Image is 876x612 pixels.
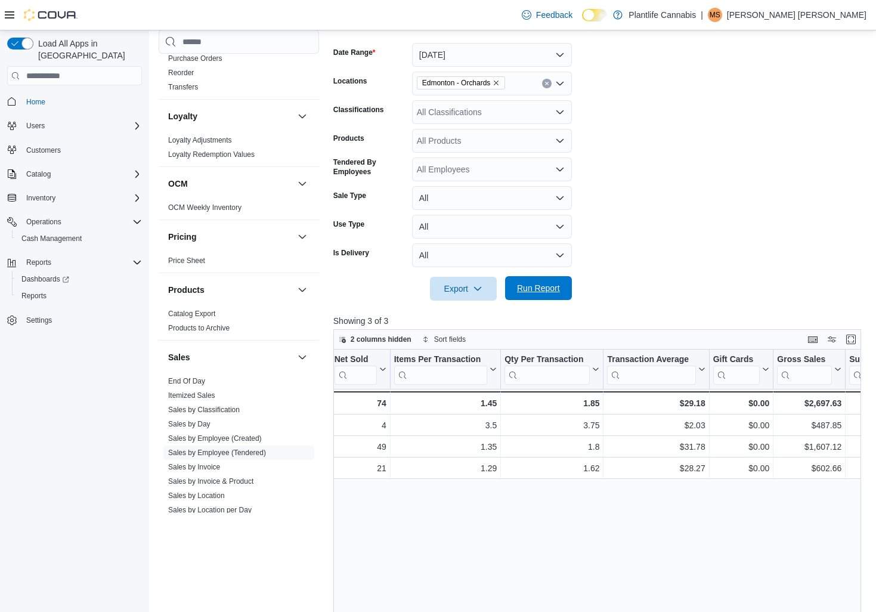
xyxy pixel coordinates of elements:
[536,9,572,21] span: Feedback
[333,191,366,200] label: Sale Type
[333,48,376,57] label: Date Range
[2,214,147,230] button: Operations
[168,178,188,190] h3: OCM
[168,377,205,385] a: End Of Day
[333,248,369,258] label: Is Delivery
[168,406,240,414] a: Sales by Classification
[555,136,565,146] button: Open list of options
[168,391,215,400] a: Itemized Sales
[607,354,695,385] div: Transaction Average
[21,215,142,229] span: Operations
[168,309,215,319] span: Catalog Export
[555,79,565,88] button: Open list of options
[394,354,487,385] div: Items Per Transaction
[168,256,205,265] span: Price Sheet
[351,335,411,344] span: 2 columns hidden
[168,69,194,77] a: Reorder
[168,491,225,500] span: Sales by Location
[412,43,572,67] button: [DATE]
[333,220,364,229] label: Use Type
[21,215,66,229] button: Operations
[713,461,769,475] div: $0.00
[335,440,386,454] div: 49
[493,79,500,86] button: Remove Edmonton - Orchards from selection in this group
[437,277,490,301] span: Export
[26,217,61,227] span: Operations
[844,332,858,347] button: Enter fullscreen
[582,21,583,22] span: Dark Mode
[777,354,832,366] div: Gross Sales
[708,8,722,22] div: Melissa Sue Smith
[607,396,705,410] div: $29.18
[33,38,142,61] span: Load All Apps in [GEOGRAPHIC_DATA]
[701,8,703,22] p: |
[168,110,293,122] button: Loyalty
[335,418,386,432] div: 4
[334,354,376,385] div: Net Sold
[825,332,839,347] button: Display options
[555,107,565,117] button: Open list of options
[21,191,142,205] span: Inventory
[333,315,866,327] p: Showing 3 of 3
[2,141,147,159] button: Customers
[607,354,695,366] div: Transaction Average
[168,82,198,92] span: Transfers
[2,118,147,134] button: Users
[21,167,142,181] span: Catalog
[2,254,147,271] button: Reports
[713,354,760,366] div: Gift Cards
[26,316,52,325] span: Settings
[21,119,49,133] button: Users
[394,354,497,385] button: Items Per Transaction
[26,193,55,203] span: Inventory
[607,418,705,432] div: $2.03
[335,461,386,475] div: 21
[777,396,841,410] div: $2,697.63
[168,420,211,428] a: Sales by Day
[394,354,487,366] div: Items Per Transaction
[168,256,205,265] a: Price Sheet
[295,350,309,364] button: Sales
[555,165,565,174] button: Open list of options
[168,434,262,443] span: Sales by Employee (Created)
[168,505,252,515] span: Sales by Location per Day
[412,215,572,239] button: All
[17,272,142,286] span: Dashboards
[334,396,386,410] div: 74
[777,418,841,432] div: $487.85
[422,77,491,89] span: Edmonton - Orchards
[430,277,497,301] button: Export
[168,135,232,145] span: Loyalty Adjustments
[168,477,253,486] a: Sales by Invoice & Product
[434,335,466,344] span: Sort fields
[168,492,225,500] a: Sales by Location
[295,177,309,191] button: OCM
[504,461,599,475] div: 1.62
[168,150,255,159] a: Loyalty Redemption Values
[168,351,190,363] h3: Sales
[777,354,841,385] button: Gross Sales
[168,110,197,122] h3: Loyalty
[168,178,293,190] button: OCM
[168,54,222,63] a: Purchase Orders
[21,167,55,181] button: Catalog
[517,282,560,294] span: Run Report
[295,230,309,244] button: Pricing
[168,376,205,386] span: End Of Day
[2,190,147,206] button: Inventory
[517,3,577,27] a: Feedback
[394,396,497,410] div: 1.45
[582,9,607,21] input: Dark Mode
[21,143,142,157] span: Customers
[17,289,51,303] a: Reports
[159,133,319,166] div: Loyalty
[168,323,230,333] span: Products to Archive
[777,461,841,475] div: $602.66
[334,332,416,347] button: 2 columns hidden
[21,234,82,243] span: Cash Management
[21,313,142,327] span: Settings
[394,418,497,432] div: 3.5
